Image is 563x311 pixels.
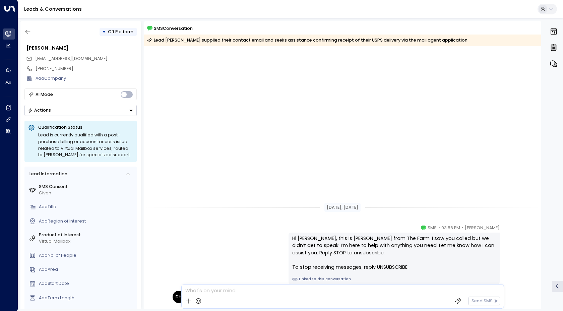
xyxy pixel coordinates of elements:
[39,266,134,273] div: AddArea
[39,252,134,259] div: AddNo. of People
[292,276,496,282] a: Linked to this conversation
[38,124,133,130] p: Qualification Status
[24,6,82,12] a: Leads & Conversations
[36,91,53,98] div: AI Mode
[103,26,106,37] div: •
[39,190,134,196] div: Given
[154,25,193,32] span: SMS Conversation
[24,105,137,116] div: Button group with a nested menu
[35,56,108,62] span: Devin@bklynstyle.nyc
[27,171,67,177] div: Lead Information
[24,105,137,116] button: Actions
[465,225,500,231] span: [PERSON_NAME]
[39,218,134,225] div: AddRegion of Interest
[438,225,440,231] span: •
[108,29,133,35] span: Off Platform
[35,56,108,61] span: [EMAIL_ADDRESS][DOMAIN_NAME]
[39,238,134,245] div: Virtual Mailbox
[292,235,496,271] div: Hi [PERSON_NAME], this is [PERSON_NAME] from The Farm. I saw you called but we didn’t get to spea...
[441,225,460,231] span: 03:56 PM
[502,225,514,237] img: 5_headshot.jpg
[147,37,467,44] div: Lead [PERSON_NAME] supplied their contact email and seeks assistance confirming receipt of their ...
[324,203,361,212] div: [DATE], [DATE]
[39,295,134,301] div: AddTerm Length
[39,204,134,210] div: AddTitle
[173,291,185,303] div: DH
[39,184,134,190] label: SMS Consent
[39,232,134,238] label: Product of Interest
[39,281,134,287] div: AddStart Date
[38,132,133,158] div: Lead is currently qualified with a post-purchase billing or account access issue related to Virtu...
[26,45,137,52] div: [PERSON_NAME]
[428,225,437,231] span: SMS
[36,75,137,82] div: AddCompany
[28,108,51,113] div: Actions
[462,225,463,231] span: •
[36,66,137,72] div: [PHONE_NUMBER]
